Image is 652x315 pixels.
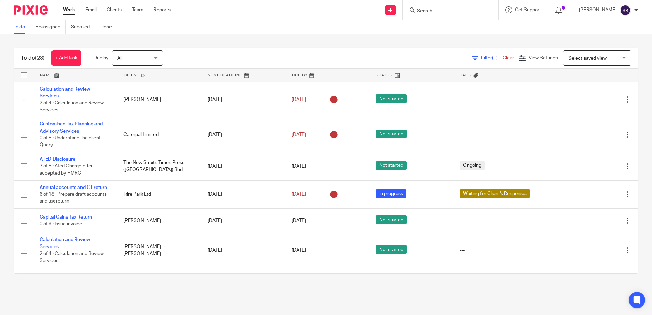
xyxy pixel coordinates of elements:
span: Ongoing [460,161,485,170]
a: Calculation and Review Services [40,87,90,99]
span: [DATE] [292,218,306,223]
a: ATED Disclosure [40,157,75,162]
span: [DATE] [292,97,306,102]
a: Work [63,6,75,13]
td: [DATE] [201,180,285,208]
span: 0 of 8 · Understand the client Query [40,136,101,148]
span: [DATE] [292,164,306,169]
td: Caterpal Limited [117,117,201,152]
a: Calculation and Review Services [40,237,90,249]
span: View Settings [529,56,558,60]
span: [DATE] [292,192,306,197]
a: + Add task [51,50,81,66]
div: --- [460,217,547,224]
td: [PERSON_NAME] [117,209,201,233]
td: [DATE] [201,268,285,292]
td: [DATE] [201,233,285,268]
input: Search [416,8,478,14]
a: To do [14,20,30,34]
span: Not started [376,215,407,224]
td: [DATE] [201,209,285,233]
div: --- [460,96,547,103]
td: The New Straits Times Press ([GEOGRAPHIC_DATA]) Bhd [117,152,201,180]
span: All [117,56,122,61]
span: 2 of 4 · Calculation and Review Services [40,251,104,263]
span: 6 of 18 · Prepare draft accounts and tax return [40,192,107,204]
span: In progress [376,189,406,198]
td: [PERSON_NAME] [117,82,201,117]
span: [DATE] [292,248,306,253]
a: Capital Gains Tax Return [40,215,92,220]
td: [DATE] [201,152,285,180]
span: Not started [376,130,407,138]
td: [PERSON_NAME] [PERSON_NAME] [117,268,201,292]
td: [DATE] [201,117,285,152]
span: Get Support [515,7,541,12]
td: [DATE] [201,82,285,117]
span: (23) [35,55,45,61]
a: Annual accounts and CT return [40,185,107,190]
div: --- [460,131,547,138]
span: 0 of 9 · Issue invoice [40,222,82,226]
p: [PERSON_NAME] [579,6,617,13]
span: (1) [492,56,498,60]
span: Tags [460,73,472,77]
span: 3 of 8 · Ated Charge offer accepted by HMRC [40,164,93,176]
span: Not started [376,245,407,254]
span: Select saved view [568,56,607,61]
h1: To do [21,55,45,62]
a: Reports [153,6,171,13]
a: Snoozed [71,20,95,34]
a: Team [132,6,143,13]
td: [PERSON_NAME] [PERSON_NAME] [117,233,201,268]
span: [DATE] [292,132,306,137]
span: 2 of 4 · Calculation and Review Services [40,101,104,112]
span: Filter [481,56,503,60]
span: Waiting for Client's Response. [460,189,530,198]
a: Reassigned [35,20,66,34]
img: Pixie [14,5,48,15]
a: Clients [107,6,122,13]
a: Customised Tax Planning and Advisory Services [40,122,103,133]
a: Done [100,20,117,34]
img: svg%3E [620,5,631,16]
p: Due by [93,55,108,61]
span: Not started [376,161,407,170]
a: Email [85,6,97,13]
div: --- [460,247,547,254]
a: Clear [503,56,514,60]
span: Not started [376,94,407,103]
td: Ikire Park Ltd [117,180,201,208]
